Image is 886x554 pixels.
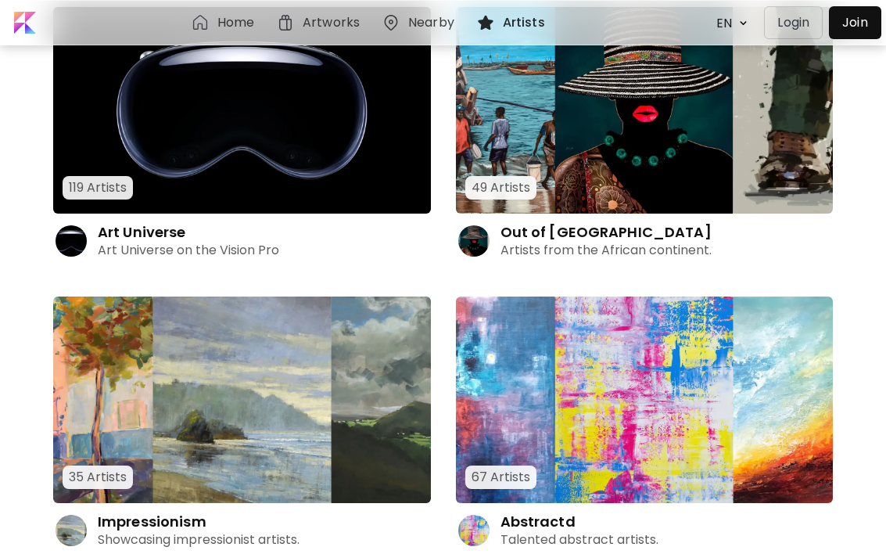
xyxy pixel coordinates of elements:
h4: Out of [GEOGRAPHIC_DATA] [500,223,712,242]
a: Artworks [276,13,366,32]
div: 49 Artists [465,176,536,200]
a: Join [829,6,881,39]
div: 35 Artists [63,466,133,489]
img: https://cdn.kaleido.art/CDN/Exhibitions/12/Banner/large.webp?updated=393078 [456,297,834,503]
p: Login [777,13,809,32]
h6: Artists [503,16,545,29]
h4: Abstractd [500,513,576,531]
a: Login [764,6,829,39]
h5: Talented abstract artists. [500,531,826,549]
img: https://cdn.kaleido.art/CDN/Exhibitions/33/Banner/large.webp?updated=393099 [53,297,431,503]
div: EN [708,9,735,37]
img: https://cdn.kaleido.art/CDN/Exhibitions/78/Banner/large.webp?updated=648829 [53,7,431,214]
h6: Nearby [408,16,454,29]
h5: Artists from the African continent. [500,242,826,259]
h5: Showcasing impressionist artists. [98,531,423,549]
h6: Artworks [303,16,360,29]
div: 67 Artists [465,466,536,489]
h5: Art Universe on the Vision Pro [98,242,423,259]
a: Artists [476,13,551,32]
a: Nearby [382,13,461,32]
h4: Art Universe [98,223,186,242]
img: https://cdn.kaleido.art/CDN/Exhibitions/24/Banner/large.webp?updated=407091 [456,7,834,214]
h6: Home [217,16,254,29]
a: Home [191,13,260,32]
button: Login [764,6,823,39]
h4: Impressionism [98,513,206,531]
div: 119 Artists [63,176,133,200]
img: arrow down [735,16,751,31]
